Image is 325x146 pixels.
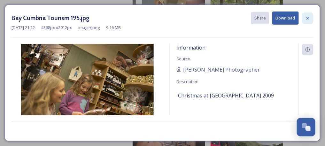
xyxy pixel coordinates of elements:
[272,12,299,25] button: Download
[176,44,205,51] span: Information
[178,92,274,99] span: Christmas at [GEOGRAPHIC_DATA] 2009
[12,44,163,132] img: Bay%2520Cumbria%2520Tourism%2520195.jpg
[106,25,121,31] span: 9.16 MB
[12,13,89,23] h3: Bay Cumbria Tourism 195.jpg
[183,66,260,73] span: [PERSON_NAME] Photographer
[251,12,269,24] button: Share
[41,25,72,31] span: 4368 px x 2912 px
[297,118,315,136] button: Open Chat
[78,25,100,31] span: image/jpeg
[12,25,35,31] span: [DATE] 21:12
[176,79,198,84] span: Description
[176,56,190,62] span: Source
